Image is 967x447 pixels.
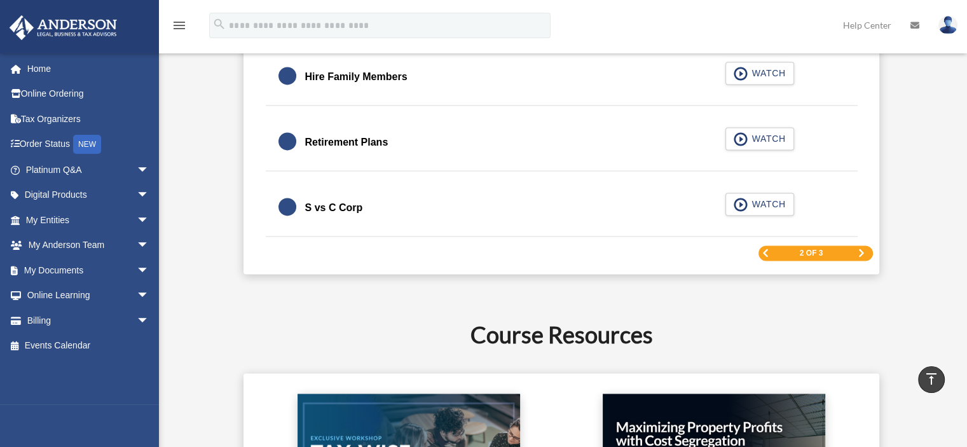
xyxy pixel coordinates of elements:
span: arrow_drop_down [137,157,162,183]
span: arrow_drop_down [137,182,162,209]
span: arrow_drop_down [137,207,162,233]
div: Hire Family Members [305,68,408,86]
a: Order StatusNEW [9,132,168,158]
span: arrow_drop_down [137,283,162,309]
div: NEW [73,135,101,154]
div: S vs C Corp [305,199,363,217]
i: vertical_align_top [924,371,939,387]
a: Tax Organizers [9,106,168,132]
a: My Anderson Teamarrow_drop_down [9,233,168,258]
a: My Entitiesarrow_drop_down [9,207,168,233]
span: WATCH [748,132,785,145]
a: Next Page [858,249,865,258]
a: Events Calendar [9,333,168,359]
a: Online Learningarrow_drop_down [9,283,168,308]
i: search [212,17,226,31]
span: arrow_drop_down [137,258,162,284]
img: User Pic [938,16,957,34]
span: WATCH [748,67,785,79]
button: WATCH [725,193,794,216]
h2: Course Resources [179,319,943,350]
button: WATCH [725,62,794,85]
a: Digital Productsarrow_drop_down [9,182,168,208]
span: arrow_drop_down [137,308,162,334]
span: WATCH [748,198,785,210]
a: S vs C Corp WATCH [278,193,845,223]
a: Online Ordering [9,81,168,107]
button: WATCH [725,127,794,150]
span: 2 of 3 [800,249,823,257]
img: Anderson Advisors Platinum Portal [6,15,121,40]
a: Home [9,56,168,81]
a: Previous Page [762,249,769,258]
a: vertical_align_top [918,366,945,393]
a: Retirement Plans WATCH [278,127,845,158]
a: Platinum Q&Aarrow_drop_down [9,157,168,182]
a: My Documentsarrow_drop_down [9,258,168,283]
a: Hire Family Members WATCH [278,62,845,92]
div: Retirement Plans [305,134,388,151]
i: menu [172,18,187,33]
a: Billingarrow_drop_down [9,308,168,333]
span: arrow_drop_down [137,233,162,259]
a: menu [172,22,187,33]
